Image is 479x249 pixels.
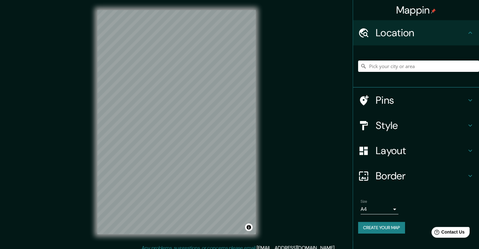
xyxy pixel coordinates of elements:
[97,10,256,234] canvas: Map
[353,20,479,45] div: Location
[376,94,466,107] h4: Pins
[361,199,367,204] label: Size
[353,88,479,113] div: Pins
[396,4,436,16] h4: Mappin
[423,224,472,242] iframe: Help widget launcher
[361,204,398,214] div: A4
[353,163,479,188] div: Border
[376,144,466,157] h4: Layout
[353,138,479,163] div: Layout
[358,222,405,234] button: Create your map
[353,113,479,138] div: Style
[376,170,466,182] h4: Border
[358,61,479,72] input: Pick your city or area
[245,223,253,231] button: Toggle attribution
[376,26,466,39] h4: Location
[376,119,466,132] h4: Style
[431,9,436,14] img: pin-icon.png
